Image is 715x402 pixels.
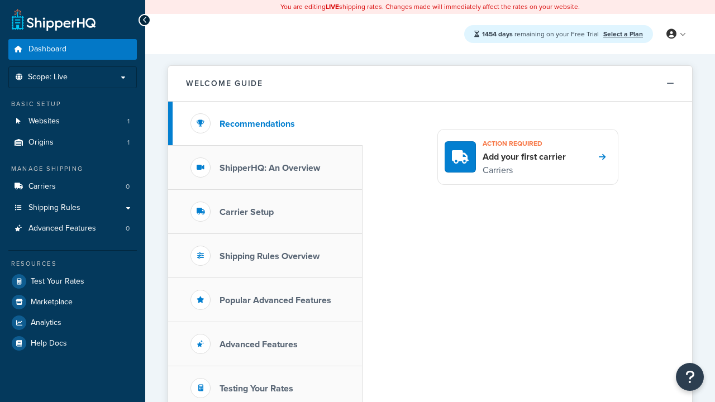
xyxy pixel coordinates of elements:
[28,117,60,126] span: Websites
[186,79,263,88] h2: Welcome Guide
[8,39,137,60] a: Dashboard
[8,132,137,153] li: Origins
[8,198,137,218] a: Shipping Rules
[220,384,293,394] h3: Testing Your Rates
[8,111,137,132] a: Websites1
[676,363,704,391] button: Open Resource Center
[8,218,137,239] a: Advanced Features0
[8,176,137,197] a: Carriers0
[28,45,66,54] span: Dashboard
[483,136,566,151] h3: Action required
[220,339,298,350] h3: Advanced Features
[8,164,137,174] div: Manage Shipping
[127,138,130,147] span: 1
[8,313,137,333] a: Analytics
[31,339,67,348] span: Help Docs
[8,333,137,353] a: Help Docs
[8,111,137,132] li: Websites
[8,271,137,291] a: Test Your Rates
[220,163,320,173] h3: ShipperHQ: An Overview
[8,176,137,197] li: Carriers
[482,29,513,39] strong: 1454 days
[126,182,130,192] span: 0
[31,318,61,328] span: Analytics
[8,99,137,109] div: Basic Setup
[483,163,566,178] p: Carriers
[8,292,137,312] a: Marketplace
[220,251,320,261] h3: Shipping Rules Overview
[126,224,130,233] span: 0
[483,151,566,163] h4: Add your first carrier
[31,298,73,307] span: Marketplace
[8,218,137,239] li: Advanced Features
[220,207,274,217] h3: Carrier Setup
[28,73,68,82] span: Scope: Live
[28,224,96,233] span: Advanced Features
[28,138,54,147] span: Origins
[220,295,331,305] h3: Popular Advanced Features
[326,2,339,12] b: LIVE
[28,182,56,192] span: Carriers
[8,132,137,153] a: Origins1
[8,259,137,269] div: Resources
[482,29,600,39] span: remaining on your Free Trial
[168,66,692,102] button: Welcome Guide
[31,277,84,286] span: Test Your Rates
[220,119,295,129] h3: Recommendations
[127,117,130,126] span: 1
[28,203,80,213] span: Shipping Rules
[603,29,643,39] a: Select a Plan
